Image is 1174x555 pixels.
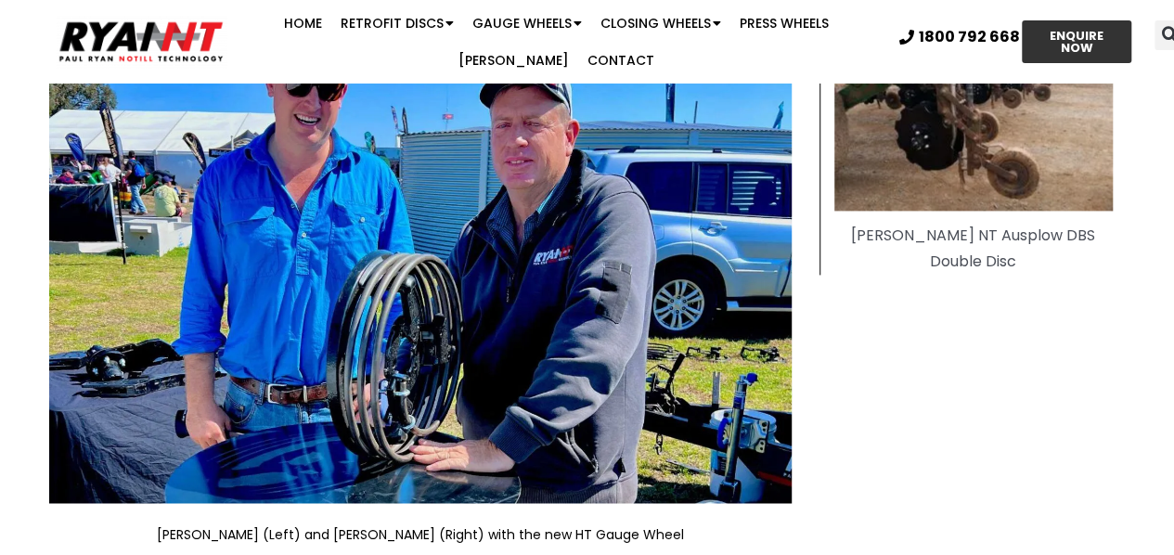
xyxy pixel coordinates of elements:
a: [PERSON_NAME] [449,42,578,79]
nav: Menu [227,5,885,79]
a: Home [275,5,331,42]
a: Press Wheels [730,5,838,42]
a: 1800 792 668 [899,30,1020,45]
figcaption: [PERSON_NAME] NT Ausplow DBS Double Disc [834,223,1113,275]
span: ENQUIRE NOW [1039,30,1115,54]
span: 1800 792 668 [919,30,1020,45]
img: Toby Croker Excel Planter Gauge Wheels agquip [49,9,792,503]
a: Retrofit Discs [331,5,463,42]
p: [PERSON_NAME] (Left) and [PERSON_NAME] (Right) with the new HT Gauge Wheel [49,522,792,548]
a: Closing Wheels [591,5,730,42]
a: ENQUIRE NOW [1022,20,1131,63]
img: Ryan NT logo [56,15,227,68]
img: Ryan NT Retrofit Double Discs [834,54,1113,211]
a: Gauge Wheels [463,5,591,42]
a: Contact [578,42,664,79]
